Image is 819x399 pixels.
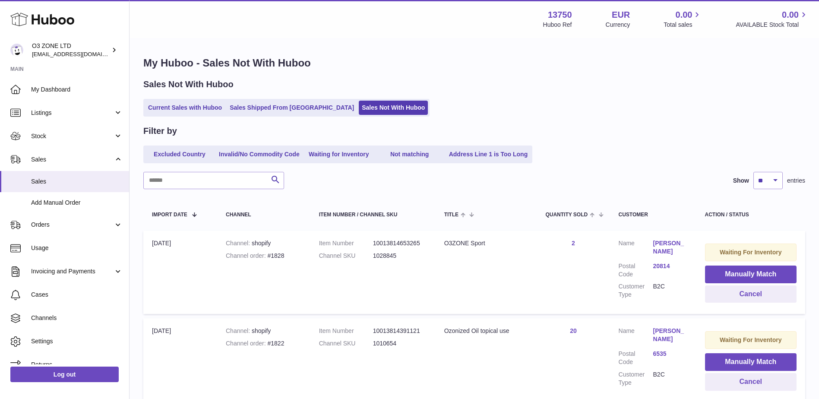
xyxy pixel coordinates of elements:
[319,252,373,260] dt: Channel SKU
[705,373,797,391] button: Cancel
[31,244,123,252] span: Usage
[10,44,23,57] img: hello@o3zoneltd.co.uk
[31,155,114,164] span: Sales
[31,199,123,207] span: Add Manual Order
[444,239,528,247] div: O3ZONE Sport
[32,42,110,58] div: O3 ZONE LTD
[619,327,653,345] dt: Name
[720,249,781,256] strong: Waiting For Inventory
[226,339,302,348] div: #1822
[653,239,688,256] a: [PERSON_NAME]
[653,350,688,358] a: 6535
[226,239,302,247] div: shopify
[619,350,653,366] dt: Postal Code
[446,147,531,161] a: Address Line 1 is Too Long
[619,262,653,279] dt: Postal Code
[152,212,187,218] span: Import date
[373,252,427,260] dd: 1028845
[444,327,528,335] div: Ozonized Oil topical use
[319,327,373,335] dt: Item Number
[676,9,693,21] span: 0.00
[664,9,702,29] a: 0.00 Total sales
[653,370,688,387] dd: B2C
[31,177,123,186] span: Sales
[31,361,123,369] span: Returns
[736,21,809,29] span: AVAILABLE Stock Total
[31,337,123,345] span: Settings
[570,327,577,334] a: 20
[619,370,653,387] dt: Customer Type
[705,285,797,303] button: Cancel
[572,240,575,247] a: 2
[653,327,688,343] a: [PERSON_NAME]
[143,231,217,314] td: [DATE]
[664,21,702,29] span: Total sales
[145,101,225,115] a: Current Sales with Huboo
[319,239,373,247] dt: Item Number
[787,177,805,185] span: entries
[226,327,252,334] strong: Channel
[319,212,427,218] div: Item Number / Channel SKU
[619,282,653,299] dt: Customer Type
[619,239,653,258] dt: Name
[653,282,688,299] dd: B2C
[653,262,688,270] a: 20814
[606,21,630,29] div: Currency
[373,327,427,335] dd: 10013814391121
[31,132,114,140] span: Stock
[31,109,114,117] span: Listings
[143,79,234,90] h2: Sales Not With Huboo
[143,125,177,137] h2: Filter by
[444,212,459,218] span: Title
[733,177,749,185] label: Show
[548,9,572,21] strong: 13750
[226,340,268,347] strong: Channel order
[375,147,444,161] a: Not matching
[304,147,373,161] a: Waiting for Inventory
[373,239,427,247] dd: 10013814653265
[612,9,630,21] strong: EUR
[782,9,799,21] span: 0.00
[143,56,805,70] h1: My Huboo - Sales Not With Huboo
[736,9,809,29] a: 0.00 AVAILABLE Stock Total
[545,212,588,218] span: Quantity Sold
[226,212,302,218] div: Channel
[145,147,214,161] a: Excluded Country
[619,212,688,218] div: Customer
[31,267,114,275] span: Invoicing and Payments
[359,101,428,115] a: Sales Not With Huboo
[31,291,123,299] span: Cases
[319,339,373,348] dt: Channel SKU
[226,327,302,335] div: shopify
[31,314,123,322] span: Channels
[705,212,797,218] div: Action / Status
[31,85,123,94] span: My Dashboard
[226,252,268,259] strong: Channel order
[32,51,127,57] span: [EMAIL_ADDRESS][DOMAIN_NAME]
[10,367,119,382] a: Log out
[226,252,302,260] div: #1828
[226,240,252,247] strong: Channel
[543,21,572,29] div: Huboo Ref
[216,147,303,161] a: Invalid/No Commodity Code
[373,339,427,348] dd: 1010654
[705,266,797,283] button: Manually Match
[227,101,357,115] a: Sales Shipped From [GEOGRAPHIC_DATA]
[31,221,114,229] span: Orders
[705,353,797,371] button: Manually Match
[720,336,781,343] strong: Waiting For Inventory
